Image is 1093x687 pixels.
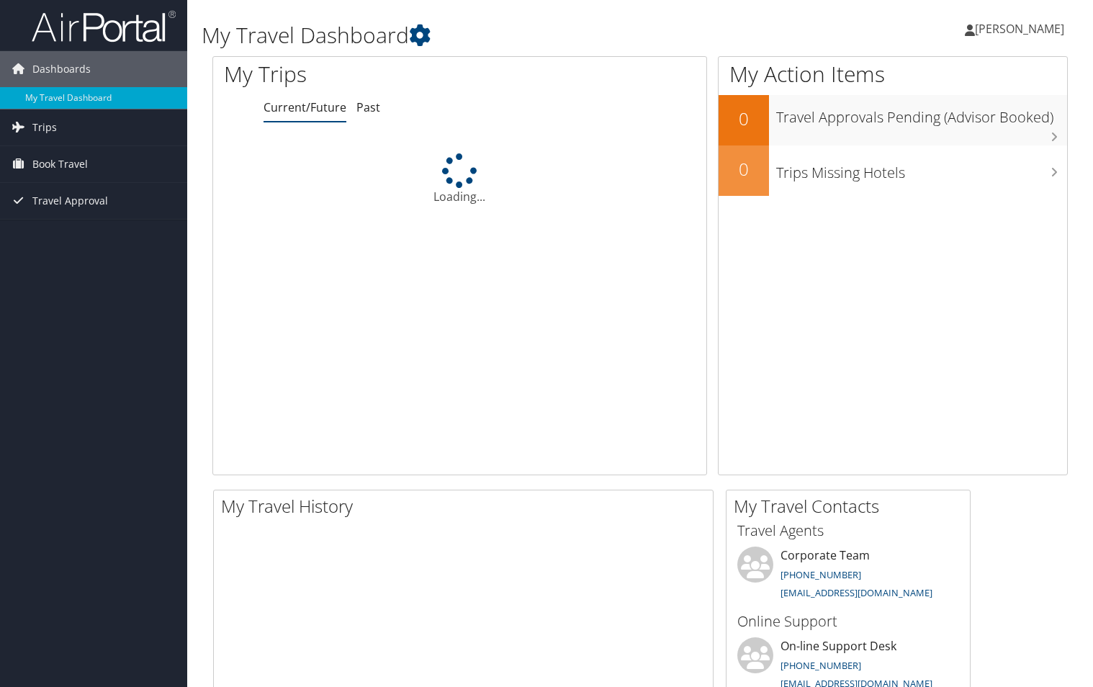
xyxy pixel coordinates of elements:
a: Past [356,99,380,115]
a: 0Trips Missing Hotels [719,145,1067,196]
h1: My Trips [224,59,490,89]
span: [PERSON_NAME] [975,21,1064,37]
h3: Travel Agents [737,521,959,541]
span: Dashboards [32,51,91,87]
h2: 0 [719,157,769,181]
a: 0Travel Approvals Pending (Advisor Booked) [719,95,1067,145]
li: Corporate Team [730,547,966,606]
h3: Travel Approvals Pending (Advisor Booked) [776,100,1067,127]
h2: My Travel Contacts [734,494,970,518]
img: airportal-logo.png [32,9,176,43]
div: Loading... [213,153,706,205]
h2: 0 [719,107,769,131]
a: Current/Future [264,99,346,115]
h3: Trips Missing Hotels [776,156,1067,183]
span: Book Travel [32,146,88,182]
a: [EMAIL_ADDRESS][DOMAIN_NAME] [781,586,932,599]
h1: My Action Items [719,59,1067,89]
a: [PERSON_NAME] [965,7,1079,50]
h1: My Travel Dashboard [202,20,786,50]
span: Trips [32,109,57,145]
h2: My Travel History [221,494,713,518]
a: [PHONE_NUMBER] [781,568,861,581]
a: [PHONE_NUMBER] [781,659,861,672]
h3: Online Support [737,611,959,632]
span: Travel Approval [32,183,108,219]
